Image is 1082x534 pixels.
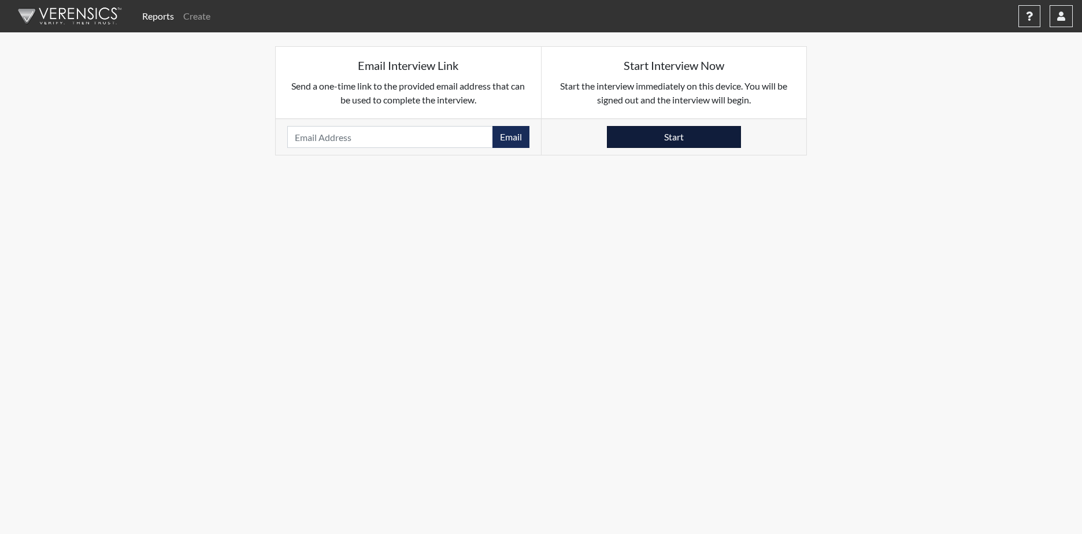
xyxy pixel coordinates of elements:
[492,126,529,148] button: Email
[179,5,215,28] a: Create
[553,79,795,107] p: Start the interview immediately on this device. You will be signed out and the interview will begin.
[287,58,529,72] h5: Email Interview Link
[287,126,493,148] input: Email Address
[553,58,795,72] h5: Start Interview Now
[287,79,529,107] p: Send a one-time link to the provided email address that can be used to complete the interview.
[138,5,179,28] a: Reports
[607,126,741,148] button: Start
